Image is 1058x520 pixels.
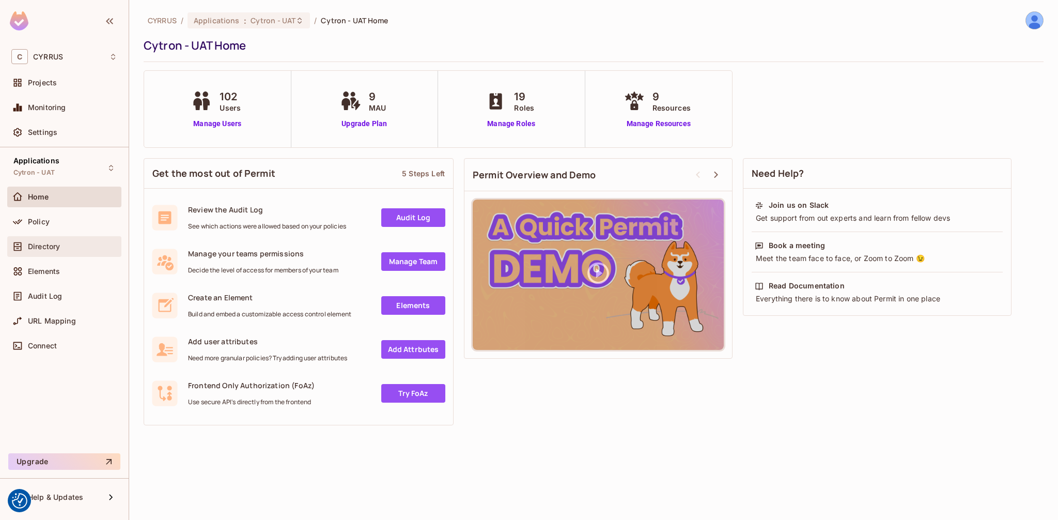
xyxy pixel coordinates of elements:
span: Home [28,193,49,201]
span: Add user attributes [188,337,347,346]
span: Directory [28,242,60,251]
a: Elements [381,296,445,315]
span: Roles [514,102,534,113]
div: Cytron - UAT Home [144,38,1038,53]
span: Create an Element [188,293,351,302]
button: Consent Preferences [12,493,27,509]
span: Cytron - UAT Home [321,16,388,25]
span: Use secure API's directly from the frontend [188,398,315,406]
span: Audit Log [28,292,62,300]
a: Manage Resources [621,118,696,129]
span: Decide the level of access for members of your team [188,266,338,274]
span: 19 [514,89,534,104]
span: 9 [652,89,691,104]
span: Review the Audit Log [188,205,346,215]
span: Cytron - UAT [251,16,296,25]
span: Resources [652,102,691,113]
span: Need Help? [752,167,804,180]
span: C [11,49,28,64]
span: Projects [28,79,57,87]
span: Get the most out of Permit [152,167,275,180]
span: Build and embed a customizable access control element [188,310,351,318]
span: Elements [28,267,60,276]
div: Meet the team face to face, or Zoom to Zoom 😉 [755,253,1000,264]
span: URL Mapping [28,317,76,325]
span: Cytron - UAT [13,169,55,177]
span: Need more granular policies? Try adding user attributes [188,354,347,362]
div: 5 Steps Left [402,169,445,178]
span: Users [220,102,241,113]
a: Manage Team [381,252,445,271]
img: Antonín Lavička [1026,12,1043,29]
span: 9 [369,89,386,104]
span: Help & Updates [28,493,83,501]
span: Manage your teams permissions [188,249,338,258]
a: Try FoAz [381,384,445,403]
span: Applications [13,157,59,165]
div: Get support from out experts and learn from fellow devs [755,213,1000,223]
span: the active workspace [148,16,177,25]
span: : [243,17,247,25]
img: Revisit consent button [12,493,27,509]
button: Upgrade [8,453,120,470]
span: Frontend Only Authorization (FoAz) [188,380,315,390]
div: Join us on Slack [769,200,829,210]
a: Upgrade Plan [338,118,391,129]
span: Applications [194,16,240,25]
span: Permit Overview and Demo [473,169,596,181]
span: 102 [220,89,241,104]
li: / [314,16,317,25]
span: MAU [369,102,386,113]
span: Settings [28,128,57,136]
div: Book a meeting [769,240,825,251]
span: Monitoring [28,103,66,112]
a: Audit Log [381,208,445,227]
a: Add Attrbutes [381,340,445,359]
a: Manage Users [189,118,246,129]
div: Everything there is to know about Permit in one place [755,294,1000,304]
li: / [181,16,183,25]
img: SReyMgAAAABJRU5ErkJggg== [10,11,28,30]
span: Workspace: CYRRUS [33,53,63,61]
span: Connect [28,342,57,350]
a: Manage Roles [483,118,539,129]
span: Policy [28,218,50,226]
div: Read Documentation [769,281,845,291]
span: See which actions were allowed based on your policies [188,222,346,231]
